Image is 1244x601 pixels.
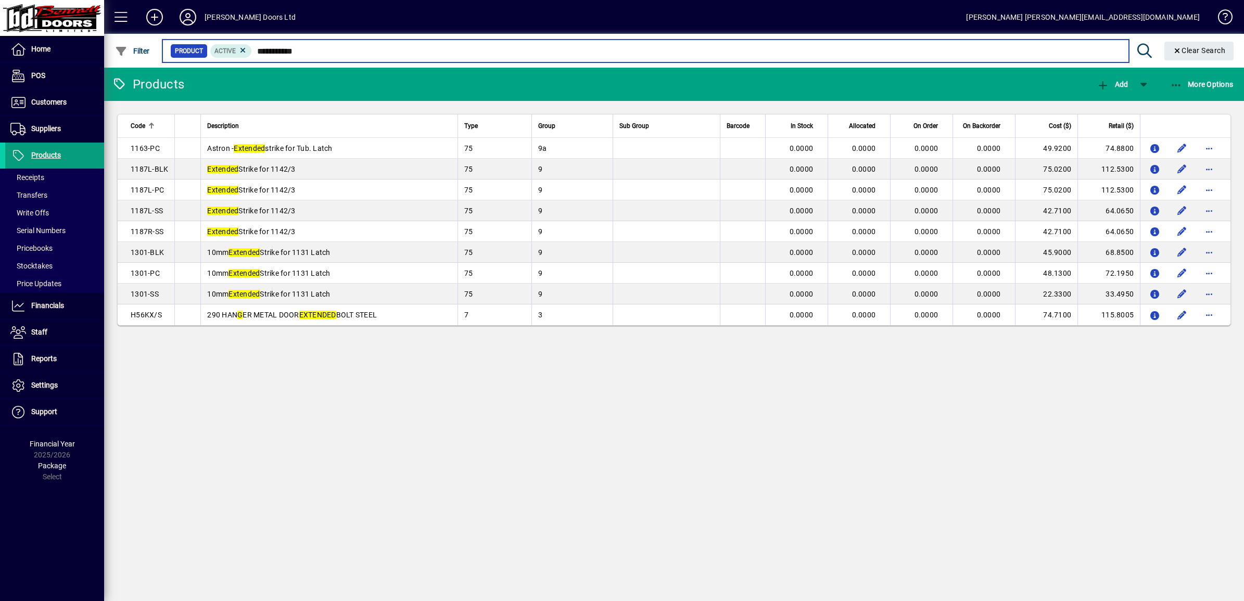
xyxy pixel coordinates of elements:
span: Strike for 1142/3 [207,207,295,215]
div: [PERSON_NAME] Doors Ltd [205,9,296,25]
div: Barcode [727,120,759,132]
span: 1187L-PC [131,186,164,194]
button: Edit [1174,265,1190,282]
em: Extended [207,186,238,194]
em: Extended [229,269,260,277]
a: Settings [5,373,104,399]
td: 74.7100 [1015,304,1077,325]
span: 0.0000 [915,227,938,236]
div: [PERSON_NAME] [PERSON_NAME][EMAIL_ADDRESS][DOMAIN_NAME] [966,9,1200,25]
span: Astron - strike for Tub. Latch [207,144,332,152]
button: More options [1201,223,1217,240]
button: More options [1201,286,1217,302]
em: Extended [229,248,260,257]
div: In Stock [772,120,822,132]
button: Edit [1174,244,1190,261]
div: Allocated [834,120,885,132]
td: 64.0650 [1077,221,1140,242]
td: 42.7100 [1015,200,1077,221]
a: Knowledge Base [1210,2,1231,36]
a: Financials [5,293,104,319]
span: 1163-PC [131,144,160,152]
span: 75 [464,248,473,257]
button: More options [1201,161,1217,177]
button: More Options [1167,75,1236,94]
td: 112.5300 [1077,180,1140,200]
span: 0.0000 [977,311,1001,319]
span: Home [31,45,50,53]
span: 0.0000 [790,248,814,257]
span: On Backorder [963,120,1000,132]
span: 0.0000 [852,144,876,152]
span: 0.0000 [852,165,876,173]
span: Allocated [849,120,875,132]
a: Reports [5,346,104,372]
span: Type [464,120,478,132]
span: Retail ($) [1109,120,1134,132]
button: More options [1201,140,1217,157]
span: 9 [538,207,542,215]
span: Financial Year [30,440,75,448]
a: Price Updates [5,275,104,292]
span: 0.0000 [977,144,1001,152]
a: Write Offs [5,204,104,222]
td: 22.3300 [1015,284,1077,304]
span: 10mm Strike for 1131 Latch [207,269,330,277]
span: 9 [538,227,542,236]
td: 72.1950 [1077,263,1140,284]
td: 75.0200 [1015,180,1077,200]
div: Type [464,120,525,132]
span: 75 [464,227,473,236]
td: 64.0650 [1077,200,1140,221]
button: Edit [1174,223,1190,240]
span: 7 [464,311,468,319]
span: Description [207,120,239,132]
span: 0.0000 [915,144,938,152]
span: Active [214,47,236,55]
span: Serial Numbers [10,226,66,235]
span: 0.0000 [790,165,814,173]
button: More options [1201,182,1217,198]
span: Pricebooks [10,244,53,252]
div: Group [538,120,606,132]
span: H56KX/S [131,311,162,319]
span: 0.0000 [977,207,1001,215]
span: 0.0000 [790,227,814,236]
a: Pricebooks [5,239,104,257]
em: Extended [207,165,238,173]
span: 9 [538,186,542,194]
button: Clear [1164,42,1234,60]
span: 1187L-SS [131,207,163,215]
span: 0.0000 [790,290,814,298]
span: Receipts [10,173,44,182]
span: Products [31,151,61,159]
td: 112.5300 [1077,159,1140,180]
span: 0.0000 [790,144,814,152]
span: Settings [31,381,58,389]
a: Staff [5,319,104,346]
span: Strike for 1142/3 [207,186,295,194]
span: 1301-BLK [131,248,164,257]
button: More options [1201,306,1217,323]
span: Strike for 1142/3 [207,227,295,236]
span: Add [1097,80,1128,88]
span: Write Offs [10,209,49,217]
span: 0.0000 [915,165,938,173]
span: In Stock [791,120,813,132]
span: 75 [464,290,473,298]
em: G [237,311,243,319]
span: 75 [464,186,473,194]
span: 0.0000 [790,207,814,215]
span: 75 [464,269,473,277]
span: 0.0000 [915,248,938,257]
a: Stocktakes [5,257,104,275]
span: 75 [464,144,473,152]
button: Add [138,8,171,27]
a: Serial Numbers [5,222,104,239]
div: Description [207,120,451,132]
span: More Options [1170,80,1234,88]
div: On Order [897,120,947,132]
span: Support [31,407,57,416]
button: Edit [1174,202,1190,219]
span: 75 [464,165,473,173]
